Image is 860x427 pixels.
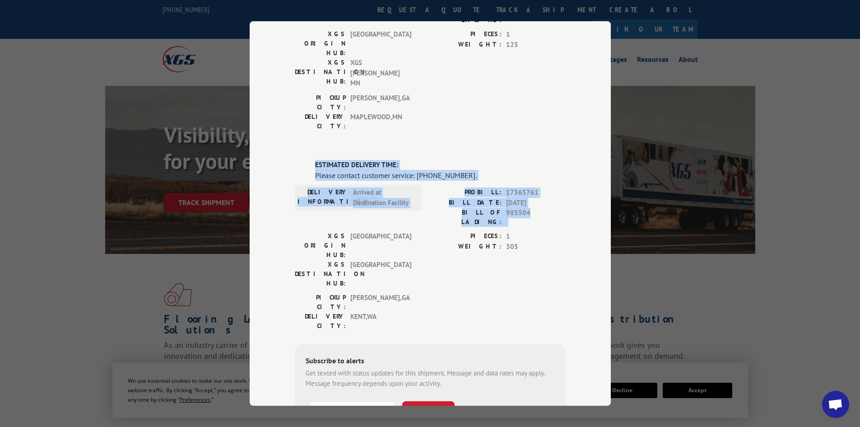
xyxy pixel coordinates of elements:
div: Please contact customer service: [PHONE_NUMBER]. [315,170,566,181]
span: 1 [506,29,566,40]
span: [PERSON_NAME] , GA [350,93,411,112]
button: SUBSCRIBE [402,401,455,420]
span: 305 [506,242,566,252]
label: DELIVERY CITY: [295,312,346,331]
span: KENT , WA [350,312,411,331]
input: Phone Number [309,401,395,420]
label: WEIGHT: [430,242,502,252]
span: [GEOGRAPHIC_DATA] [350,260,411,288]
label: XGS DESTINATION HUB: [295,58,346,89]
label: XGS ORIGIN HUB: [295,29,346,58]
span: [DATE] [506,198,566,208]
label: WEIGHT: [430,40,502,50]
span: [GEOGRAPHIC_DATA] [350,29,411,58]
span: MAPLEWOOD , MN [350,112,411,131]
label: BILL DATE: [430,198,502,208]
div: Open chat [822,391,849,418]
label: PIECES: [430,231,502,242]
span: 17565761 [506,188,566,198]
label: PICKUP CITY: [295,293,346,312]
label: XGS DESTINATION HUB: [295,260,346,288]
label: DELIVERY CITY: [295,112,346,131]
label: PIECES: [430,29,502,40]
span: 125 [506,40,566,50]
span: [GEOGRAPHIC_DATA] [350,231,411,260]
label: PROBILL: [430,188,502,198]
div: Get texted with status updates for this shipment. Message and data rates may apply. Message frequ... [306,368,555,389]
label: ESTIMATED DELIVERY TIME: [315,160,566,170]
label: BILL OF LADING: [430,208,502,227]
span: Arrived at Destination Facility [353,188,414,208]
label: PICKUP CITY: [295,93,346,112]
div: Subscribe to alerts [306,355,555,368]
label: DELIVERY INFORMATION: [298,188,349,208]
span: 985504 [506,208,566,227]
span: [PERSON_NAME] , GA [350,293,411,312]
span: 1 [506,231,566,242]
label: XGS ORIGIN HUB: [295,231,346,260]
span: XGS [PERSON_NAME] MN [350,58,411,89]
